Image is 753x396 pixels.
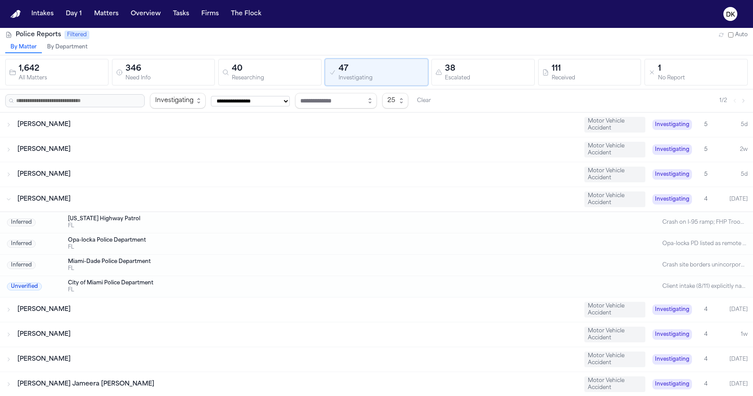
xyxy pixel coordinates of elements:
span: [PERSON_NAME] [17,331,71,338]
span: Motor Vehicle Accident [584,376,645,392]
span: 4 police reports [704,307,708,312]
div: [DATE] [720,306,748,313]
button: Items per page [382,93,408,109]
img: Finch Logo [10,10,21,18]
span: Investigating [652,144,692,155]
div: Opa-locka PD listed as remote fallback; exit 69 St is actually outside city limits so involvement... [662,240,746,247]
span: [PERSON_NAME] [17,121,71,128]
button: 346Need Info [112,59,215,85]
button: 1No Report [644,59,748,85]
span: 5 police reports [704,172,708,177]
div: FL [68,287,615,294]
div: 346 [125,63,211,75]
div: Received [552,75,638,82]
div: City of Miami Police Department [68,280,615,287]
span: Motor Vehicle Accident [584,302,645,317]
span: 5 police reports [704,122,708,127]
span: Investigating [652,379,692,389]
label: Auto [728,31,748,38]
span: Motor Vehicle Accident [584,117,645,133]
div: 47 [339,63,424,75]
div: Client intake (8/11) explicitly names Miami PD and provides report #27016605. No record-room cont... [662,283,746,290]
button: 111Received [538,59,641,85]
span: 4 police reports [704,332,708,337]
button: By Department [42,42,93,53]
div: 1 [658,63,744,75]
span: Investigating [652,194,692,205]
button: Clear [414,95,434,107]
div: 25 [387,96,396,106]
div: 111 [552,63,638,75]
span: Motor Vehicle Accident [584,191,645,207]
span: [PERSON_NAME] [17,306,71,313]
span: Inferred [7,240,36,248]
div: [US_STATE] Highway Patrol [68,215,615,222]
span: Investigating [652,304,692,315]
div: 40 [232,63,318,75]
button: 1,642All Matters [5,59,109,85]
button: 47Investigating [325,59,428,85]
div: Crash site borders unincorporated area patrolled by MDPD Northside District; no explicit referenc... [662,262,746,269]
span: Motor Vehicle Accident [584,167,645,182]
div: Investigating [339,75,424,82]
span: Investigating [652,329,692,340]
span: [PERSON_NAME] [17,146,71,153]
span: Motor Vehicle Accident [584,352,645,367]
button: Intakes [28,6,57,22]
span: Unverified [7,283,42,290]
span: Motor Vehicle Accident [584,327,645,342]
div: Miami-Dade Police Department [68,258,615,265]
div: Opa-locka Police Department [68,237,615,244]
div: Investigating [155,96,193,106]
div: [DATE] [720,381,748,388]
div: Crash on I-95 ramp; FHP Troop E usually has primary jurisdiction. No FHP mention yet; will confir... [662,219,746,226]
div: 1w [720,331,748,338]
div: [DATE] [720,356,748,363]
button: Tasks [170,6,193,22]
span: 1 / 2 [719,97,727,104]
span: 5 police reports [704,147,708,152]
span: [PERSON_NAME] [17,196,71,202]
button: Firms [198,6,222,22]
span: Investigating [652,119,692,130]
div: Need Info [125,75,211,82]
div: 38 [445,63,531,75]
h1: Police Reports [16,31,61,39]
div: 5d [720,171,748,178]
div: 2w [720,146,748,153]
span: [PERSON_NAME] [17,171,71,178]
button: Investigation Status [150,93,206,109]
div: No Report [658,75,744,82]
div: 5d [720,121,748,128]
text: DK [726,12,735,18]
input: Auto [728,32,733,38]
button: By Matter [5,42,42,53]
div: Researching [232,75,318,82]
button: 38Escalated [431,59,535,85]
span: Inferred [7,218,36,226]
span: Inferred [7,261,36,269]
span: Filtered [64,31,89,39]
span: 4 police reports [704,382,708,387]
button: Matters [91,6,122,22]
span: Motor Vehicle Accident [584,142,645,157]
div: FL [68,222,615,229]
span: Investigating [652,169,692,180]
div: All Matters [19,75,105,82]
a: Home [10,10,21,18]
a: The Flock [227,6,265,22]
div: FL [68,244,615,251]
span: [PERSON_NAME] Jameera [PERSON_NAME] [17,381,154,387]
button: 40Researching [218,59,322,85]
button: Overview [127,6,164,22]
button: Day 1 [62,6,85,22]
div: Escalated [445,75,531,82]
span: 4 police reports [704,357,708,362]
span: 4 police reports [704,197,708,202]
